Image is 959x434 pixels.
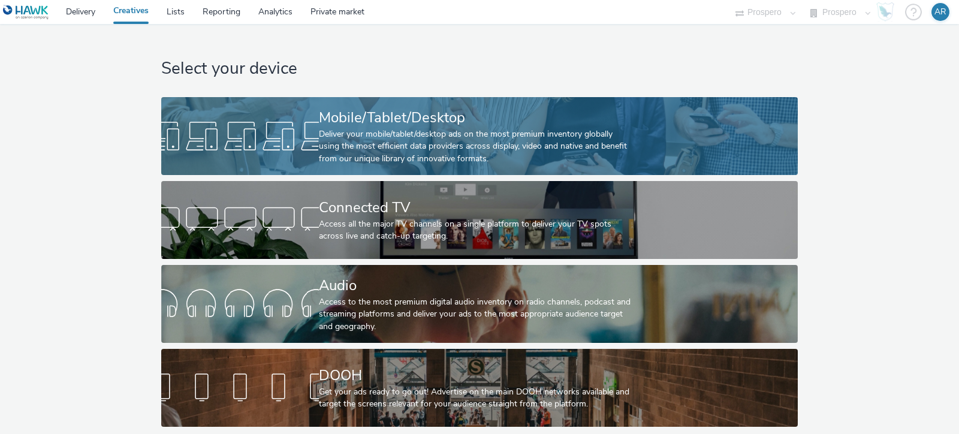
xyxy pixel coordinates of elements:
[319,365,635,386] div: DOOH
[161,349,798,427] a: DOOHGet your ads ready to go out! Advertise on the main DOOH networks available and target the sc...
[319,128,635,165] div: Deliver your mobile/tablet/desktop ads on the most premium inventory globally using the most effi...
[934,3,946,21] div: AR
[3,5,49,20] img: undefined Logo
[161,181,798,259] a: Connected TVAccess all the major TV channels on a single platform to deliver your TV spots across...
[319,107,635,128] div: Mobile/Tablet/Desktop
[319,275,635,296] div: Audio
[319,296,635,333] div: Access to the most premium digital audio inventory on radio channels, podcast and streaming platf...
[161,265,798,343] a: AudioAccess to the most premium digital audio inventory on radio channels, podcast and streaming ...
[319,197,635,218] div: Connected TV
[319,386,635,411] div: Get your ads ready to go out! Advertise on the main DOOH networks available and target the screen...
[876,2,894,22] img: Hawk Academy
[161,58,798,80] h1: Select your device
[319,218,635,243] div: Access all the major TV channels on a single platform to deliver your TV spots across live and ca...
[161,97,798,175] a: Mobile/Tablet/DesktopDeliver your mobile/tablet/desktop ads on the most premium inventory globall...
[876,2,899,22] a: Hawk Academy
